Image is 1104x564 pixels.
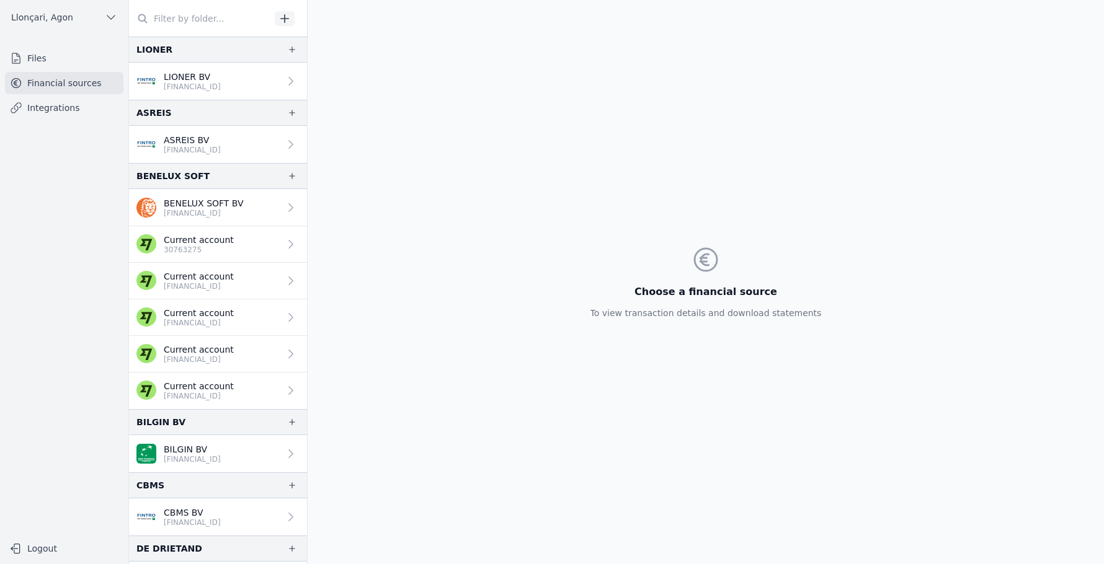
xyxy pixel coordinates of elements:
[27,544,57,553] font: Logout
[164,455,221,464] font: [FINANCIAL_ID]
[136,480,164,490] font: CBMS
[164,135,209,145] font: ASREIS BV
[129,263,307,299] a: Current account [FINANCIAL_ID]
[164,355,221,364] font: [FINANCIAL_ID]
[129,299,307,336] a: Current account [FINANCIAL_ID]
[136,417,185,427] font: BILGIN BV
[129,435,307,472] a: BILGIN BV [FINANCIAL_ID]
[164,381,234,391] font: Current account
[136,71,156,91] img: FINTRO_BE_BUSINESS_GEBABEBB.png
[136,108,172,118] font: ASREIS
[164,235,234,245] font: Current account
[129,372,307,409] a: Current account [FINANCIAL_ID]
[164,444,207,454] font: BILGIN BV
[27,53,47,63] font: Files
[164,209,221,218] font: [FINANCIAL_ID]
[164,198,244,208] font: BENELUX SOFT BV
[164,518,221,527] font: [FINANCIAL_ID]
[136,307,156,327] img: wise.png
[136,134,156,154] img: FINTRO_BE_BUSINESS_GEBABEBB.png
[129,226,307,263] a: Current account 30763275
[136,271,156,291] img: wise.png
[136,381,156,400] img: wise.png
[5,97,123,119] a: Integrations
[27,78,102,88] font: Financial sources
[5,72,123,94] a: Financial sources
[136,45,172,55] font: LIONER
[136,171,210,181] font: BENELUX SOFT
[129,336,307,372] a: Current account [FINANCIAL_ID]
[129,7,270,30] input: Filter by folder...
[5,539,123,558] button: Logout
[164,245,202,254] font: 30763275
[136,544,202,553] font: DE DRIETAND
[129,498,307,535] a: CBMS BV [FINANCIAL_ID]
[129,189,307,226] a: BENELUX SOFT BV [FINANCIAL_ID]
[136,198,156,218] img: ing.png
[5,7,123,27] button: Llonçari, Agon
[634,286,777,297] font: Choose a financial source
[11,12,73,22] font: Llonçari, Agon
[164,282,221,291] font: [FINANCIAL_ID]
[164,508,203,518] font: CBMS BV
[136,344,156,364] img: wise.png
[129,63,307,100] a: LIONER BV [FINANCIAL_ID]
[129,126,307,163] a: ASREIS BV [FINANCIAL_ID]
[136,444,156,464] img: BNP_BE_BUSINESS_GEBABEBB.png
[136,234,156,254] img: wise.png
[164,319,221,327] font: [FINANCIAL_ID]
[590,308,822,318] font: To view transaction details and download statements
[136,507,156,527] img: FINTRO_BE_BUSINESS_GEBABEBB.png
[164,345,234,355] font: Current account
[164,82,221,91] font: [FINANCIAL_ID]
[164,72,210,82] font: LIONER BV
[164,271,234,281] font: Current account
[164,308,234,318] font: Current account
[5,47,123,69] a: Files
[164,146,221,154] font: [FINANCIAL_ID]
[164,392,221,400] font: [FINANCIAL_ID]
[27,103,79,113] font: Integrations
